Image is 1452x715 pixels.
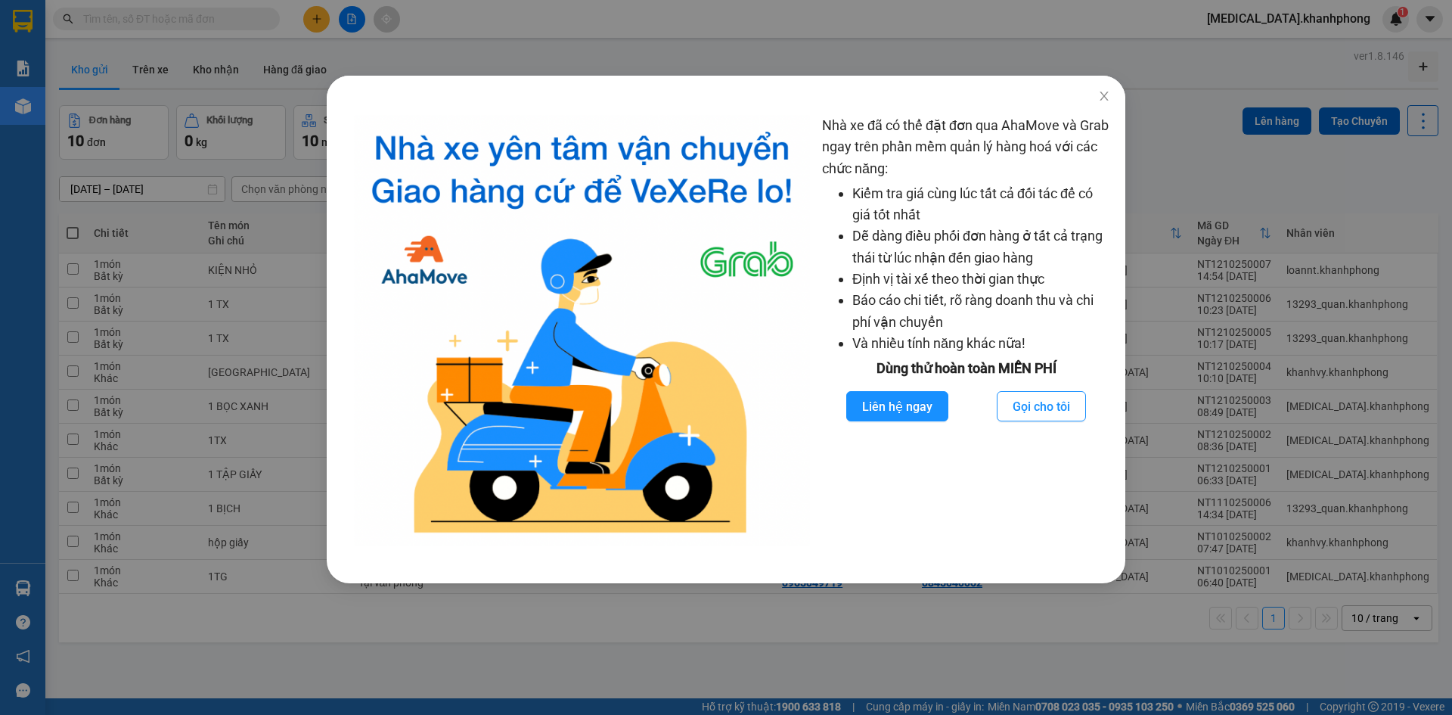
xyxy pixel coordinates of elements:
[1013,397,1070,416] span: Gọi cho tôi
[852,183,1110,226] li: Kiểm tra giá cùng lúc tất cả đối tác để có giá tốt nhất
[1098,90,1110,102] span: close
[354,115,810,546] img: logo
[822,358,1110,379] div: Dùng thử hoàn toàn MIỄN PHÍ
[846,391,948,421] button: Liên hệ ngay
[852,333,1110,354] li: Và nhiều tính năng khác nữa!
[862,397,932,416] span: Liên hệ ngay
[997,391,1086,421] button: Gọi cho tôi
[852,290,1110,333] li: Báo cáo chi tiết, rõ ràng doanh thu và chi phí vận chuyển
[852,225,1110,269] li: Dễ dàng điều phối đơn hàng ở tất cả trạng thái từ lúc nhận đến giao hàng
[822,115,1110,546] div: Nhà xe đã có thể đặt đơn qua AhaMove và Grab ngay trên phần mềm quản lý hàng hoá với các chức năng:
[852,269,1110,290] li: Định vị tài xế theo thời gian thực
[1083,76,1125,118] button: Close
